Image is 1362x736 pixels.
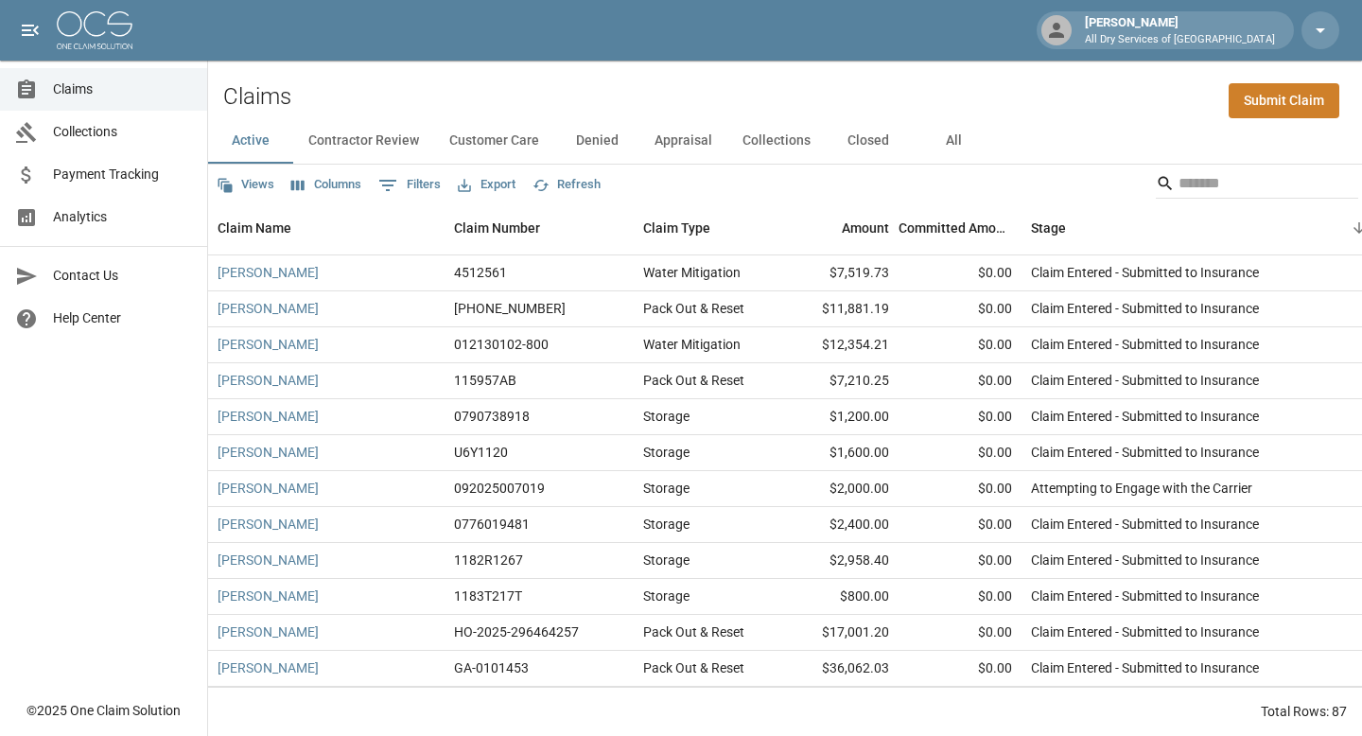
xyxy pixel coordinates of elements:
div: Claim Entered - Submitted to Insurance [1031,407,1259,426]
div: Storage [643,515,690,534]
div: 0776019481 [454,515,530,534]
a: [PERSON_NAME] [218,479,319,498]
a: [PERSON_NAME] [218,587,319,605]
div: U6Y1120 [454,443,508,462]
div: [PERSON_NAME] [1077,13,1283,47]
p: All Dry Services of [GEOGRAPHIC_DATA] [1085,32,1275,48]
button: Denied [554,118,639,164]
a: Submit Claim [1229,83,1339,118]
div: $2,000.00 [776,471,899,507]
div: Claim Entered - Submitted to Insurance [1031,587,1259,605]
div: Claim Entered - Submitted to Insurance [1031,515,1259,534]
button: All [911,118,996,164]
button: Show filters [374,170,445,201]
div: Claim Entered - Submitted to Insurance [1031,299,1259,318]
span: Claims [53,79,192,99]
span: Analytics [53,207,192,227]
button: Customer Care [434,118,554,164]
a: [PERSON_NAME] [218,299,319,318]
div: HO-2025-296464257 [454,622,579,641]
img: ocs-logo-white-transparent.png [57,11,132,49]
div: $11,881.19 [776,291,899,327]
div: Pack Out & Reset [643,658,744,677]
div: 0790738918 [454,407,530,426]
div: $0.00 [899,615,1021,651]
div: $0.00 [899,255,1021,291]
a: [PERSON_NAME] [218,263,319,282]
div: GA-0101453 [454,658,529,677]
div: 4512561 [454,263,507,282]
div: $0.00 [899,543,1021,579]
div: Claim Entered - Submitted to Insurance [1031,263,1259,282]
div: Storage [643,551,690,570]
div: 1183T217T [454,587,522,605]
div: $7,519.73 [776,255,899,291]
div: 115957AB [454,371,516,390]
div: $2,400.00 [776,507,899,543]
a: [PERSON_NAME] [218,622,319,641]
div: Committed Amount [899,202,1012,254]
div: Attempting to Engage with the Carrier [1031,479,1252,498]
div: Amount [776,202,899,254]
div: 01-009-082927 [454,299,566,318]
div: Storage [643,407,690,426]
div: $0.00 [899,507,1021,543]
div: Search [1156,168,1358,202]
div: Claim Entered - Submitted to Insurance [1031,443,1259,462]
div: Claim Entered - Submitted to Insurance [1031,658,1259,677]
span: Payment Tracking [53,165,192,184]
div: $7,210.25 [776,363,899,399]
div: $0.00 [899,327,1021,363]
div: Pack Out & Reset [643,371,744,390]
div: $36,062.03 [776,651,899,687]
div: Claim Type [643,202,710,254]
h2: Claims [223,83,291,111]
div: $0.00 [899,399,1021,435]
div: dynamic tabs [208,118,1362,164]
div: © 2025 One Claim Solution [26,701,181,720]
a: [PERSON_NAME] [218,658,319,677]
div: Claim Type [634,202,776,254]
a: [PERSON_NAME] [218,515,319,534]
a: [PERSON_NAME] [218,335,319,354]
div: Claim Number [454,202,540,254]
span: Contact Us [53,266,192,286]
div: Water Mitigation [643,263,741,282]
button: Views [212,170,279,200]
a: [PERSON_NAME] [218,407,319,426]
button: Refresh [528,170,605,200]
div: Stage [1021,202,1305,254]
div: $12,354.21 [776,327,899,363]
div: $2,958.40 [776,543,899,579]
div: Water Mitigation [643,335,741,354]
div: Total Rows: 87 [1261,702,1347,721]
button: Closed [826,118,911,164]
a: [PERSON_NAME] [218,551,319,570]
button: open drawer [11,11,49,49]
div: $0.00 [899,291,1021,327]
div: $0.00 [899,471,1021,507]
div: Pack Out & Reset [643,622,744,641]
div: Claim Number [445,202,634,254]
button: Appraisal [639,118,727,164]
div: 1182R1267 [454,551,523,570]
div: $17,001.20 [776,615,899,651]
div: Claim Entered - Submitted to Insurance [1031,371,1259,390]
div: Claim Name [208,202,445,254]
div: Claim Entered - Submitted to Insurance [1031,622,1259,641]
a: [PERSON_NAME] [218,443,319,462]
div: 092025007019 [454,479,545,498]
div: Pack Out & Reset [643,299,744,318]
div: Storage [643,479,690,498]
div: Claim Entered - Submitted to Insurance [1031,335,1259,354]
div: Stage [1031,202,1066,254]
div: $0.00 [899,435,1021,471]
div: $1,600.00 [776,435,899,471]
div: Storage [643,443,690,462]
button: Contractor Review [293,118,434,164]
a: [PERSON_NAME] [218,371,319,390]
div: $1,200.00 [776,399,899,435]
div: Amount [842,202,889,254]
button: Collections [727,118,826,164]
div: Claim Name [218,202,291,254]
